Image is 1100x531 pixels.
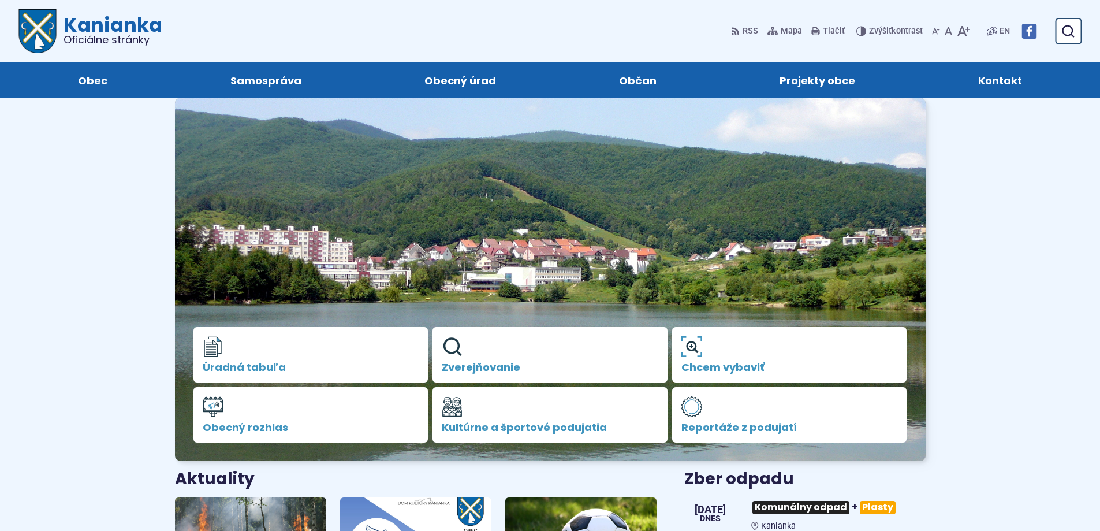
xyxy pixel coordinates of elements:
[765,19,804,43] a: Mapa
[730,62,905,98] a: Projekty obce
[695,515,726,523] span: Dnes
[193,387,428,443] a: Obecný rozhlas
[432,327,668,383] a: Zverejňovanie
[432,387,668,443] a: Kultúrne a športové podujatia
[57,15,162,45] h1: Kanianka
[869,26,892,36] span: Zvýšiť
[175,470,255,488] h3: Aktuality
[856,19,925,43] button: Zvýšiťkontrast
[193,327,428,383] a: Úradná tabuľa
[942,19,954,43] button: Nastaviť pôvodnú veľkosť písma
[695,504,726,515] span: [DATE]
[731,19,760,43] a: RSS
[672,327,907,383] a: Chcem vybaviť
[780,62,855,98] span: Projekty obce
[619,62,657,98] span: Občan
[203,422,419,433] span: Obecný rozhlas
[569,62,707,98] a: Občan
[230,62,301,98] span: Samospráva
[761,521,796,531] span: Kanianka
[28,62,157,98] a: Obec
[860,501,896,514] span: Plasty
[180,62,351,98] a: Samospráva
[681,362,898,373] span: Chcem vybaviť
[18,9,162,53] a: Logo Kanianka, prejsť na domovskú stránku.
[442,362,658,373] span: Zverejňovanie
[781,24,802,38] span: Mapa
[809,19,847,43] button: Tlačiť
[751,496,925,519] h3: +
[681,422,898,433] span: Reportáže z podujatí
[869,27,923,36] span: kontrast
[672,387,907,443] a: Reportáže z podujatí
[684,470,925,488] h3: Zber odpadu
[374,62,546,98] a: Obecný úrad
[64,35,162,45] span: Oficiálne stránky
[203,362,419,373] span: Úradná tabuľa
[954,19,972,43] button: Zväčšiť veľkosť písma
[1021,24,1036,39] img: Prejsť na Facebook stránku
[424,62,496,98] span: Obecný úrad
[684,496,925,531] a: Komunálny odpad+Plasty Kanianka [DATE] Dnes
[752,501,849,514] span: Komunálny odpad
[823,27,845,36] span: Tlačiť
[930,19,942,43] button: Zmenšiť veľkosť písma
[18,9,57,53] img: Prejsť na domovskú stránku
[743,24,758,38] span: RSS
[1000,24,1010,38] span: EN
[997,24,1012,38] a: EN
[929,62,1072,98] a: Kontakt
[442,422,658,433] span: Kultúrne a športové podujatia
[78,62,107,98] span: Obec
[978,62,1022,98] span: Kontakt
